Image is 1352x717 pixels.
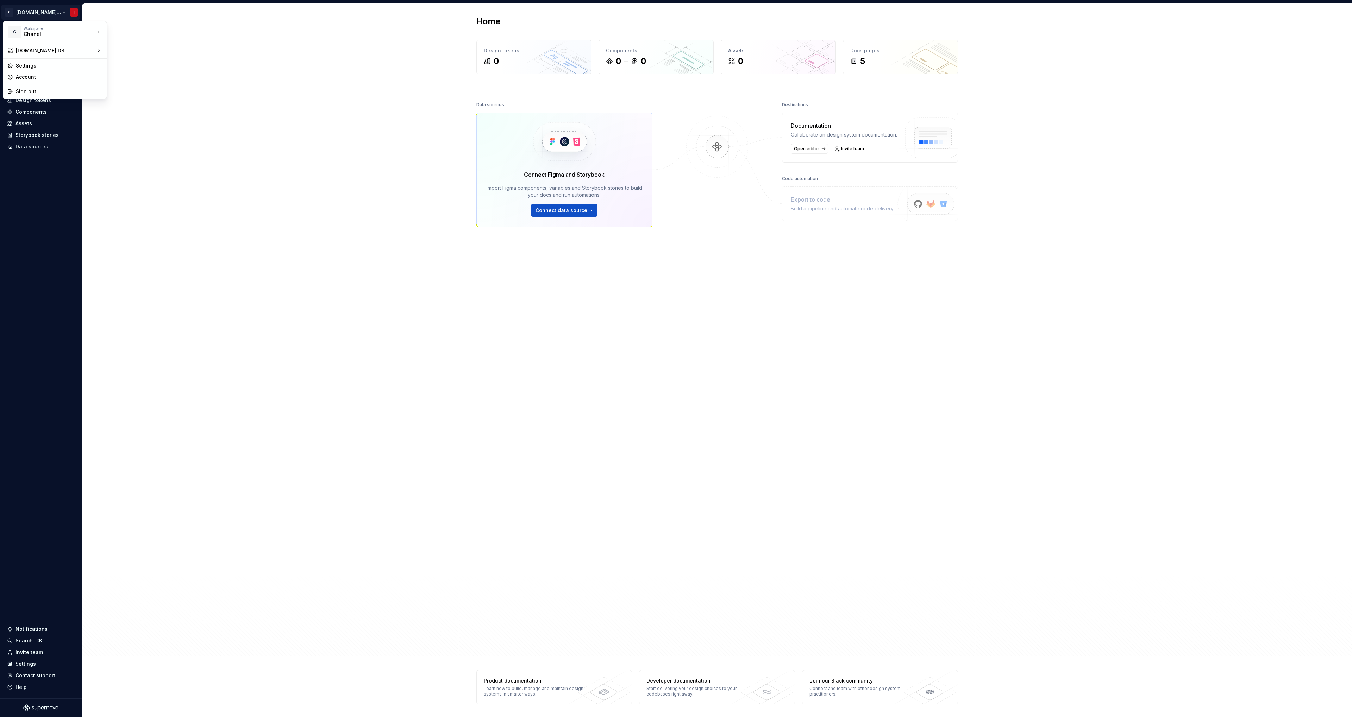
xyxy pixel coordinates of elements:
div: C [8,26,21,38]
div: Chanel [24,31,83,38]
div: Sign out [16,88,102,95]
div: Account [16,74,102,81]
div: Settings [16,62,102,69]
div: Workspace [24,26,95,31]
div: [DOMAIN_NAME] DS [16,47,95,54]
